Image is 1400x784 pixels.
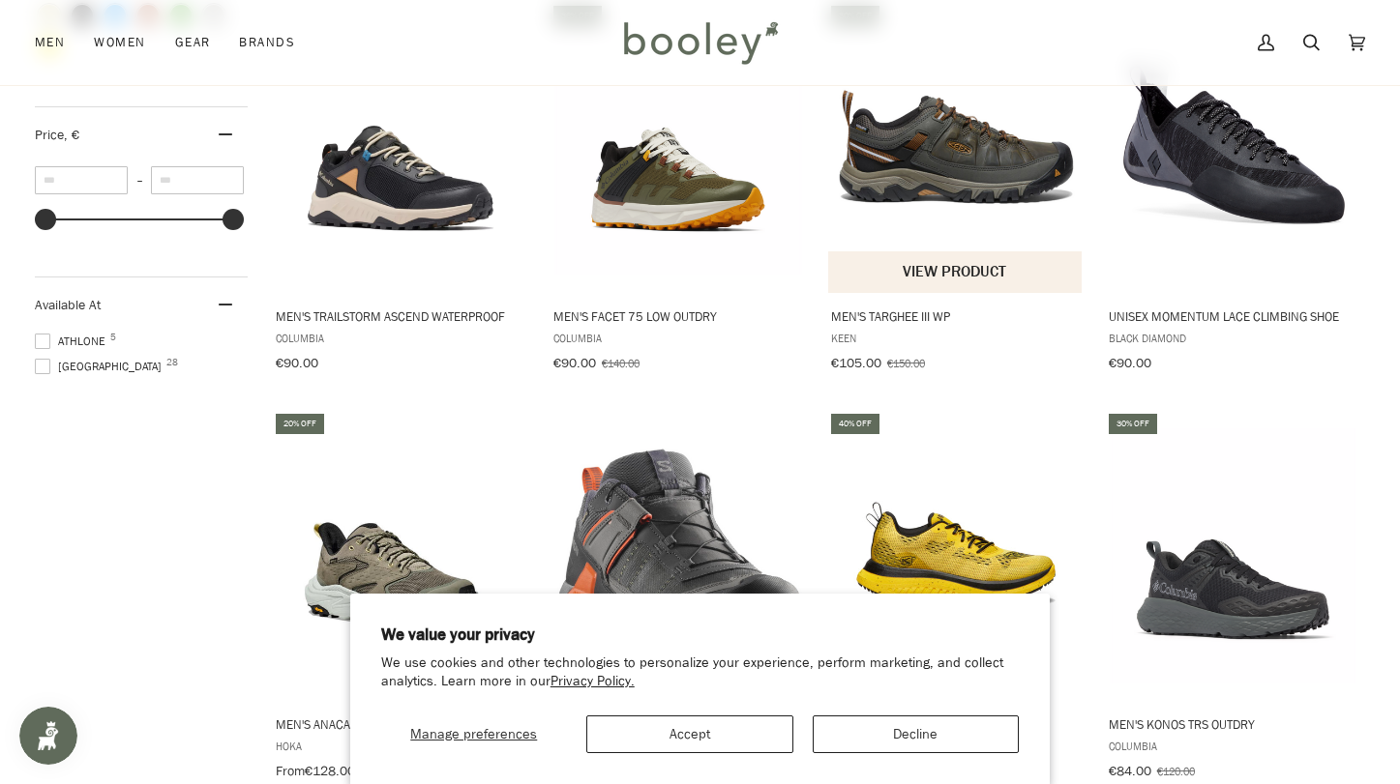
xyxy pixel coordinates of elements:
[94,33,145,52] span: Women
[1109,414,1157,434] div: 30% off
[128,172,151,189] span: –
[551,20,806,276] img: Columbia Men's Facet 75 Low OutDry Nori / Black - Booley Galway
[831,354,881,372] span: €105.00
[35,358,167,375] span: [GEOGRAPHIC_DATA]
[35,126,79,144] span: Price
[35,296,101,314] span: Available At
[1157,763,1195,779] span: €120.00
[551,672,635,690] a: Privacy Policy.
[1109,762,1151,780] span: €84.00
[166,358,178,367] span: 28
[276,307,525,325] span: Men's Trailstorm Ascend Waterproof
[828,251,1082,293] button: View product
[1109,715,1358,733] span: Men's Konos TRS OutDry
[35,333,111,350] span: Athlone
[828,20,1084,276] img: Keen Men's Targhee III WP Black Olive / Golden Brown - Booley Galway
[1106,3,1361,378] a: Unisex Momentum Lace Climbing Shoe
[273,20,528,276] img: Columbia Men's Trailstorm Ascend Waterproof Black / Canyon Sun - Booley Galway
[381,624,1020,646] h2: We value your privacy
[381,715,567,753] button: Manage preferences
[1106,20,1361,276] img: Black Diamond Momentum Lace Climbing Shoe Black / Anthracite - Booley Galway
[273,428,528,683] img: Hoka Men's Anacapa 2 Low GTX Olive Haze / Mercury - Booley Galway
[1109,738,1358,754] span: Columbia
[1109,307,1358,325] span: Unisex Momentum Lace Climbing Shoe
[831,330,1081,346] span: Keen
[553,354,596,372] span: €90.00
[1109,354,1151,372] span: €90.00
[831,307,1081,325] span: Men's Targhee III WP
[276,414,324,434] div: 20% off
[410,725,537,743] span: Manage preferences
[276,738,525,754] span: Hoka
[35,166,128,194] input: Minimum value
[276,330,525,346] span: Columbia
[615,15,785,71] img: Booley
[151,166,244,194] input: Maximum value
[553,330,803,346] span: Columbia
[276,762,305,780] span: From
[35,33,65,52] span: Men
[276,354,318,372] span: €90.00
[551,428,806,683] img: Salomon Men's X Ultra 5 GTX Asphalt / Castlerock / Burnt Ochre - Booley Galway
[813,715,1020,753] button: Decline
[828,3,1084,378] a: Men's Targhee III WP
[551,3,806,378] a: Men's Facet 75 Low OutDry
[831,414,879,434] div: 40% off
[110,333,116,342] span: 5
[175,33,211,52] span: Gear
[381,654,1020,691] p: We use cookies and other technologies to personalize your experience, perform marketing, and coll...
[1109,330,1358,346] span: Black Diamond
[828,428,1084,683] img: Keen Men's WK400 Keen Yellow / Black - Booley Galway
[887,355,925,371] span: €150.00
[586,715,793,753] button: Accept
[553,307,803,325] span: Men's Facet 75 Low OutDry
[273,3,528,378] a: Men's Trailstorm Ascend Waterproof
[276,715,525,733] span: Men's Anacapa 2 Low GTX
[1106,428,1361,683] img: Columbia Men's Konos TRS OutDry Black / Grill - Booley Galway
[239,33,295,52] span: Brands
[305,762,355,780] span: €128.00
[602,355,640,371] span: €140.00
[64,126,79,144] span: , €
[19,707,77,765] iframe: Button to open loyalty program pop-up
